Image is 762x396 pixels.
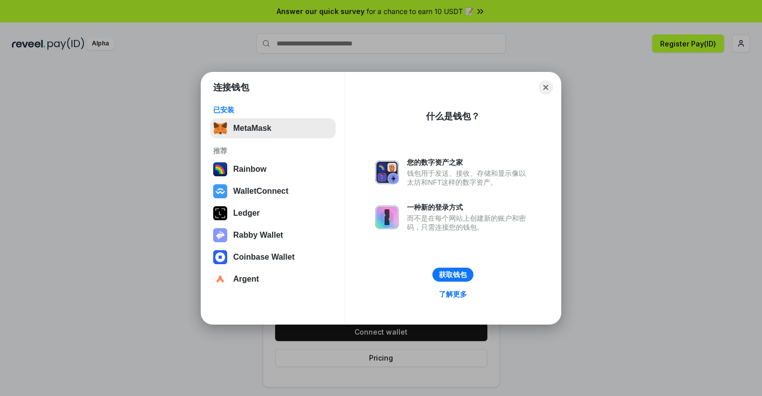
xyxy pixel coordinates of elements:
div: WalletConnect [233,187,289,196]
div: 获取钱包 [439,270,467,279]
img: svg+xml,%3Csvg%20xmlns%3D%22http%3A%2F%2Fwww.w3.org%2F2000%2Fsvg%22%20fill%3D%22none%22%20viewBox... [213,228,227,242]
div: 而不是在每个网站上创建新的账户和密码，只需连接您的钱包。 [407,214,531,232]
img: svg+xml,%3Csvg%20width%3D%22120%22%20height%3D%22120%22%20viewBox%3D%220%200%20120%20120%22%20fil... [213,162,227,176]
button: WalletConnect [210,181,336,201]
img: svg+xml,%3Csvg%20xmlns%3D%22http%3A%2F%2Fwww.w3.org%2F2000%2Fsvg%22%20fill%3D%22none%22%20viewBox... [375,160,399,184]
h1: 连接钱包 [213,81,249,93]
div: 钱包用于发送、接收、存储和显示像以太坊和NFT这样的数字资产。 [407,169,531,187]
img: svg+xml,%3Csvg%20xmlns%3D%22http%3A%2F%2Fwww.w3.org%2F2000%2Fsvg%22%20width%3D%2228%22%20height%3... [213,206,227,220]
button: Argent [210,269,336,289]
button: MetaMask [210,118,336,138]
img: svg+xml,%3Csvg%20xmlns%3D%22http%3A%2F%2Fwww.w3.org%2F2000%2Fsvg%22%20fill%3D%22none%22%20viewBox... [375,205,399,229]
div: 一种新的登录方式 [407,203,531,212]
div: 了解更多 [439,290,467,299]
button: 获取钱包 [432,268,473,282]
button: Close [539,80,553,94]
img: svg+xml,%3Csvg%20width%3D%2228%22%20height%3D%2228%22%20viewBox%3D%220%200%2028%2028%22%20fill%3D... [213,250,227,264]
button: Rainbow [210,159,336,179]
a: 了解更多 [433,288,473,301]
div: Argent [233,275,259,284]
button: Ledger [210,203,336,223]
div: 已安装 [213,105,333,114]
div: MetaMask [233,124,271,133]
button: Coinbase Wallet [210,247,336,267]
div: Coinbase Wallet [233,253,295,262]
div: 什么是钱包？ [426,110,480,122]
img: svg+xml,%3Csvg%20fill%3D%22none%22%20height%3D%2233%22%20viewBox%3D%220%200%2035%2033%22%20width%... [213,121,227,135]
div: Ledger [233,209,260,218]
div: 推荐 [213,146,333,155]
div: Rabby Wallet [233,231,283,240]
button: Rabby Wallet [210,225,336,245]
div: Rainbow [233,165,267,174]
img: svg+xml,%3Csvg%20width%3D%2228%22%20height%3D%2228%22%20viewBox%3D%220%200%2028%2028%22%20fill%3D... [213,272,227,286]
img: svg+xml,%3Csvg%20width%3D%2228%22%20height%3D%2228%22%20viewBox%3D%220%200%2028%2028%22%20fill%3D... [213,184,227,198]
div: 您的数字资产之家 [407,158,531,167]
